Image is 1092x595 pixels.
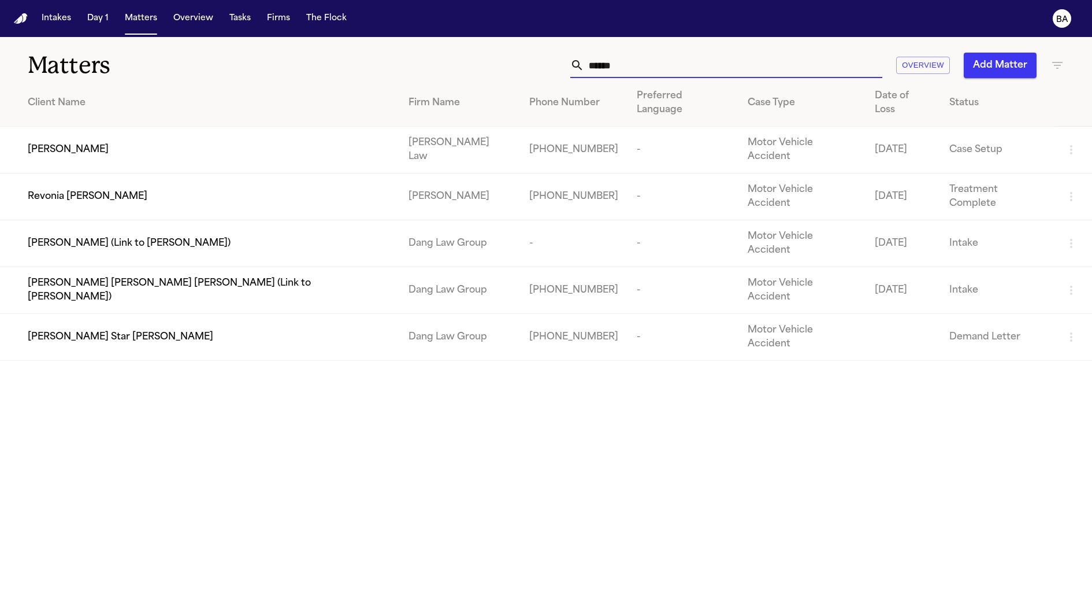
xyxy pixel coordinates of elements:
[28,51,329,80] h1: Matters
[529,96,618,110] div: Phone Number
[520,173,627,220] td: [PHONE_NUMBER]
[940,220,1055,267] td: Intake
[940,173,1055,220] td: Treatment Complete
[520,314,627,361] td: [PHONE_NUMBER]
[637,89,729,117] div: Preferred Language
[399,127,519,173] td: [PERSON_NAME] Law
[627,267,738,314] td: -
[940,267,1055,314] td: Intake
[738,173,866,220] td: Motor Vehicle Accident
[748,96,856,110] div: Case Type
[408,96,510,110] div: Firm Name
[738,127,866,173] td: Motor Vehicle Accident
[866,127,940,173] td: [DATE]
[83,8,113,29] button: Day 1
[399,267,519,314] td: Dang Law Group
[627,220,738,267] td: -
[28,330,213,344] span: [PERSON_NAME] Star [PERSON_NAME]
[14,13,28,24] a: Home
[627,314,738,361] td: -
[866,220,940,267] td: [DATE]
[896,57,950,75] button: Overview
[120,8,162,29] button: Matters
[399,220,519,267] td: Dang Law Group
[169,8,218,29] button: Overview
[225,8,255,29] button: Tasks
[949,96,1046,110] div: Status
[14,13,28,24] img: Finch Logo
[627,127,738,173] td: -
[37,8,76,29] button: Intakes
[520,267,627,314] td: [PHONE_NUMBER]
[738,220,866,267] td: Motor Vehicle Accident
[399,173,519,220] td: [PERSON_NAME]
[940,314,1055,361] td: Demand Letter
[28,96,390,110] div: Client Name
[302,8,351,29] button: The Flock
[262,8,295,29] button: Firms
[875,89,931,117] div: Date of Loss
[520,127,627,173] td: [PHONE_NUMBER]
[866,173,940,220] td: [DATE]
[520,220,627,267] td: -
[28,143,109,157] span: [PERSON_NAME]
[28,276,390,304] span: [PERSON_NAME] [PERSON_NAME] [PERSON_NAME] (Link to [PERSON_NAME])
[28,236,231,250] span: [PERSON_NAME] (Link to [PERSON_NAME])
[964,53,1037,78] button: Add Matter
[738,314,866,361] td: Motor Vehicle Accident
[627,173,738,220] td: -
[28,190,147,204] span: Revonia [PERSON_NAME]
[940,127,1055,173] td: Case Setup
[399,314,519,361] td: Dang Law Group
[738,267,866,314] td: Motor Vehicle Accident
[866,267,940,314] td: [DATE]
